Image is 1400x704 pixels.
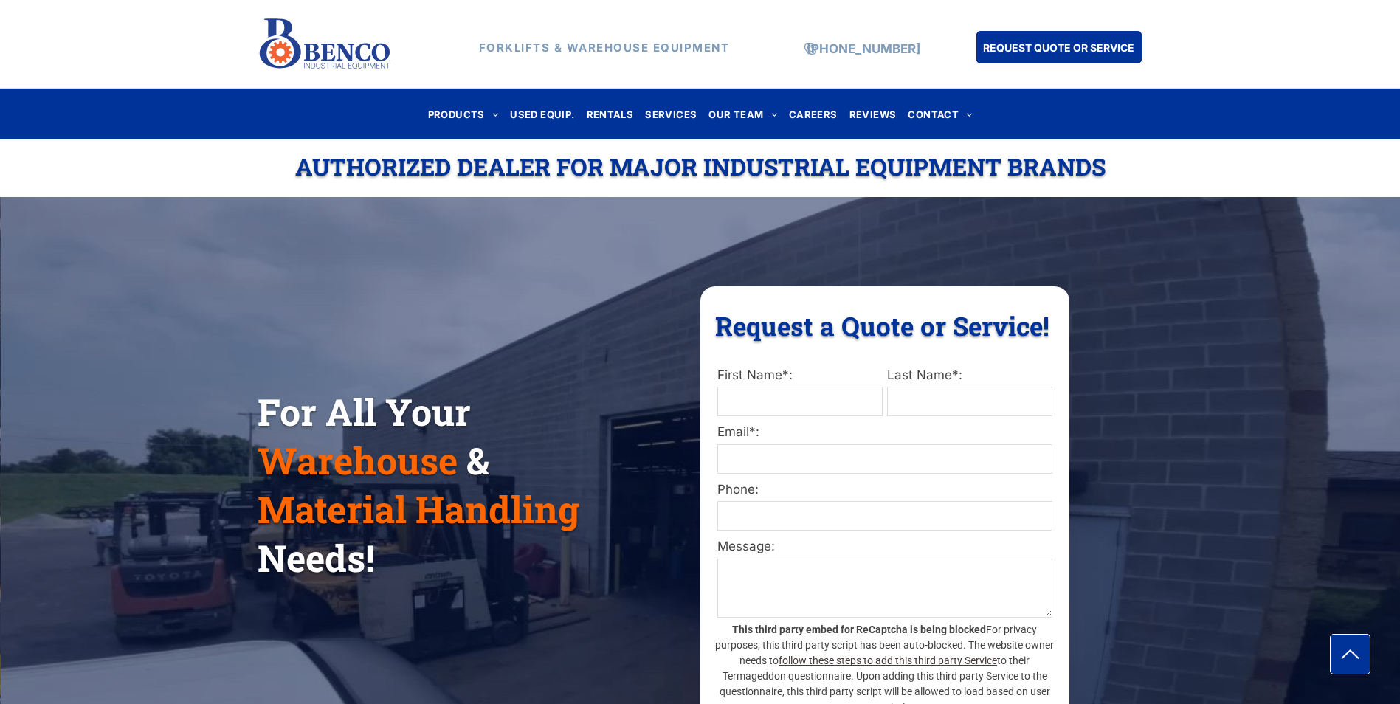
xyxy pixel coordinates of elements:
span: & [466,436,489,485]
label: Phone: [717,480,1052,500]
strong: FORKLIFTS & WAREHOUSE EQUIPMENT [479,41,730,55]
span: For All Your [258,387,471,436]
span: Request a Quote or Service! [715,308,1049,342]
a: SERVICES [639,104,703,124]
span: REQUEST QUOTE OR SERVICE [983,34,1134,61]
label: First Name*: [717,366,883,385]
label: Message: [717,537,1052,556]
a: follow these steps to add this third party Service [779,655,997,666]
a: PRODUCTS [422,104,505,124]
span: Warehouse [258,436,458,485]
a: OUR TEAM [703,104,783,124]
span: Material Handling [258,485,579,534]
strong: This third party embed for ReCaptcha is being blocked [732,624,986,635]
a: USED EQUIP. [504,104,580,124]
a: [PHONE_NUMBER] [807,41,920,56]
span: Authorized Dealer For Major Industrial Equipment Brands [295,151,1106,182]
a: REQUEST QUOTE OR SERVICE [976,31,1142,63]
a: REVIEWS [844,104,903,124]
label: Email*: [717,423,1052,442]
span: Needs! [258,534,374,582]
label: Last Name*: [887,366,1052,385]
a: RENTALS [581,104,640,124]
a: CAREERS [783,104,844,124]
a: CONTACT [902,104,978,124]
